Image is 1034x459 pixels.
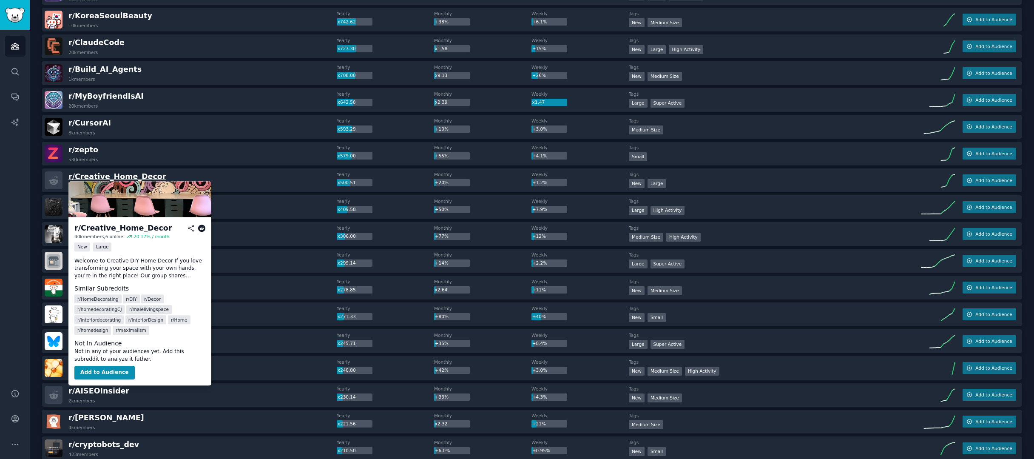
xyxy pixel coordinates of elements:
[666,233,701,242] div: High Activity
[338,126,356,131] span: x593.29
[629,99,648,108] div: Large
[651,259,685,268] div: Super Active
[963,121,1016,133] button: Add to Audience
[434,332,531,338] dt: Monthly
[434,386,531,392] dt: Monthly
[648,313,666,322] div: Small
[434,145,531,151] dt: Monthly
[45,439,62,457] img: cryptobots_dev
[531,279,629,285] dt: Weekly
[532,368,547,373] span: +3.0%
[337,145,434,151] dt: Yearly
[629,91,921,97] dt: Tags
[532,180,547,185] span: +1.2%
[532,287,546,292] span: +11%
[338,207,356,212] span: x409.58
[648,286,682,295] div: Medium Size
[337,279,434,285] dt: Yearly
[648,45,666,54] div: Large
[338,153,356,158] span: x579.00
[532,341,547,346] span: +8.4%
[434,91,531,97] dt: Monthly
[77,317,121,323] span: r/ interiordecorating
[68,172,166,181] span: r/ Creative_Home_Decor
[68,451,98,457] div: 423 members
[531,198,629,204] dt: Weekly
[74,339,205,348] dt: Not In Audience
[648,393,682,402] div: Medium Size
[629,233,663,242] div: Medium Size
[126,296,136,302] span: r/ DIY
[629,332,921,338] dt: Tags
[337,171,434,177] dt: Yearly
[434,225,531,231] dt: Monthly
[68,145,98,154] span: r/ zepto
[435,448,450,453] span: +6.0%
[338,287,356,292] span: x278.85
[68,398,95,404] div: 2k members
[531,386,629,392] dt: Weekly
[532,234,546,239] span: +12%
[434,171,531,177] dt: Monthly
[963,174,1016,186] button: Add to Audience
[45,145,62,163] img: zepto
[629,386,921,392] dt: Tags
[337,91,434,97] dt: Yearly
[963,308,1016,320] button: Add to Audience
[963,442,1016,454] button: Add to Audience
[74,234,123,239] div: 40k members, 6 online
[338,314,356,319] span: x271.33
[532,19,547,24] span: +6.1%
[68,157,98,163] div: 580 members
[68,119,111,127] span: r/ CursorAI
[963,40,1016,52] button: Add to Audience
[629,359,921,365] dt: Tags
[629,64,921,70] dt: Tags
[629,152,647,161] div: Small
[338,448,356,453] span: x210.50
[116,327,146,333] span: r/ maximalism
[5,8,25,23] img: GummySearch logo
[963,362,1016,374] button: Add to Audience
[68,65,142,74] span: r/ Build_AI_Agents
[337,305,434,311] dt: Yearly
[68,130,95,136] div: 8k members
[68,440,139,449] span: r/ cryptobots_dev
[963,282,1016,294] button: Add to Audience
[629,420,663,429] div: Medium Size
[648,72,682,81] div: Medium Size
[629,145,921,151] dt: Tags
[74,223,172,234] div: r/ Creative_Home_Decor
[435,126,449,131] span: +10%
[531,37,629,43] dt: Weekly
[629,198,921,204] dt: Tags
[45,91,62,109] img: MyBoyfriendIsAI
[74,348,205,363] dd: Not in any of your audiences yet. Add this subreddit to analyze it futher.
[68,23,98,29] div: 10k members
[629,252,921,258] dt: Tags
[629,279,921,285] dt: Tags
[648,447,666,456] div: Small
[531,413,629,419] dt: Weekly
[435,314,449,319] span: +80%
[531,225,629,231] dt: Weekly
[629,259,648,268] div: Large
[629,313,645,322] div: New
[532,448,550,453] span: +0.95%
[532,394,547,399] span: +4.3%
[435,287,448,292] span: x2.64
[629,340,648,349] div: Large
[629,393,645,402] div: New
[45,332,62,350] img: BlueskySkeets
[435,73,448,78] span: x9.13
[532,207,547,212] span: +7.9%
[531,439,629,445] dt: Weekly
[629,367,645,376] div: New
[434,118,531,124] dt: Monthly
[171,317,187,323] span: r/ Home
[532,421,546,426] span: +21%
[531,171,629,177] dt: Weekly
[975,445,1012,451] span: Add to Audience
[435,341,449,346] span: +35%
[975,338,1012,344] span: Add to Audience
